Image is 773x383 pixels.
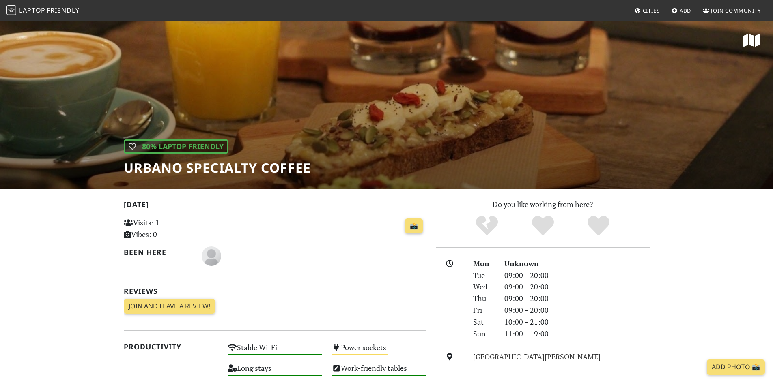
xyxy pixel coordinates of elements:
a: Cities [631,3,663,18]
div: Work-friendly tables [327,362,431,382]
div: 09:00 – 20:00 [500,304,655,316]
span: Cities [643,7,660,14]
img: LaptopFriendly [6,5,16,15]
h2: [DATE] [124,200,426,212]
div: 09:00 – 20:00 [500,270,655,281]
div: Yes [515,215,571,237]
a: LaptopFriendly LaptopFriendly [6,4,80,18]
div: 09:00 – 20:00 [500,281,655,293]
p: Do you like working from here? [436,199,650,210]
div: Tue [468,270,499,281]
div: Sat [468,316,499,328]
div: Unknown [500,258,655,270]
div: Sun [468,328,499,340]
p: Visits: 1 Vibes: 0 [124,217,218,240]
h2: Productivity [124,342,218,351]
span: Ola Kowal [202,250,221,260]
div: Thu [468,293,499,304]
a: Join Community [700,3,764,18]
div: Fri [468,304,499,316]
span: Join Community [711,7,761,14]
img: blank-535327c66bd565773addf3077783bbfce4b00ec00e9fd257753287c682c7fa38.png [202,246,221,266]
h2: Reviews [124,287,426,295]
a: 📸 [405,218,423,234]
div: No [459,215,515,237]
span: Add [680,7,691,14]
span: Laptop [19,6,45,15]
div: Power sockets [327,341,431,362]
span: Friendly [47,6,79,15]
a: [GEOGRAPHIC_DATA][PERSON_NAME] [473,352,601,362]
div: 11:00 – 19:00 [500,328,655,340]
div: | 80% Laptop Friendly [124,139,228,154]
div: 09:00 – 20:00 [500,293,655,304]
div: Long stays [223,362,327,382]
h2: Been here [124,248,192,257]
div: Mon [468,258,499,270]
a: Join and leave a review! [124,299,215,314]
h1: Urbano Specialty Coffee [124,160,311,175]
div: Wed [468,281,499,293]
a: Add [668,3,695,18]
a: Add Photo 📸 [707,359,765,375]
div: Definitely! [571,215,627,237]
div: 10:00 – 21:00 [500,316,655,328]
div: Stable Wi-Fi [223,341,327,362]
